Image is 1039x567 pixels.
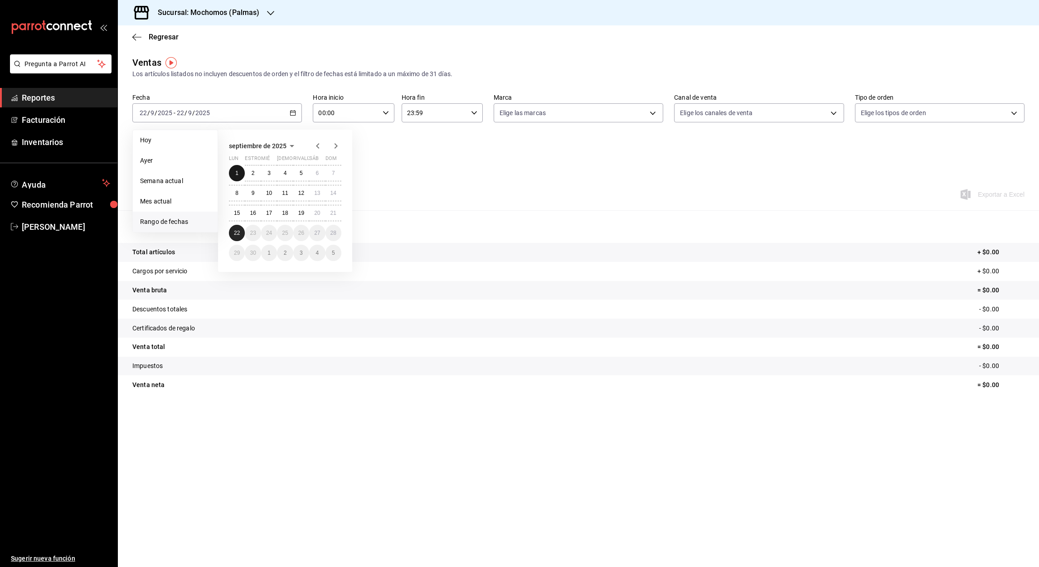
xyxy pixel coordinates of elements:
[140,176,210,186] span: Semana actual
[261,225,277,241] button: 24 de septiembre de 2025
[250,230,256,236] abbr: 23 de septiembre de 2025
[330,210,336,216] abbr: 21 de septiembre de 2025
[22,115,65,125] font: Facturación
[234,230,240,236] abbr: 22 de septiembre de 2025
[325,155,337,165] abbr: domingo
[132,342,165,352] p: Venta total
[314,230,320,236] abbr: 27 de septiembre de 2025
[10,54,112,73] button: Pregunta a Parrot AI
[330,230,336,236] abbr: 28 de septiembre de 2025
[861,108,926,117] span: Elige los tipos de orden
[261,205,277,221] button: 17 de septiembre de 2025
[229,245,245,261] button: 29 de septiembre de 2025
[293,185,309,201] button: 12 de septiembre de 2025
[325,245,341,261] button: 5 de octubre de 2025
[235,190,238,196] abbr: 8 de septiembre de 2025
[293,205,309,221] button: 19 de septiembre de 2025
[6,66,112,75] a: Pregunta a Parrot AI
[157,109,173,116] input: ----
[309,155,319,165] abbr: sábado
[674,94,844,101] label: Canal de venta
[979,324,1024,333] p: - $0.00
[977,247,1024,257] p: + $0.00
[977,267,1024,276] p: + $0.00
[245,205,261,221] button: 16 de septiembre de 2025
[132,324,195,333] p: Certificados de regalo
[316,170,319,176] abbr: 6 de septiembre de 2025
[22,178,98,189] span: Ayuda
[149,33,179,41] span: Regresar
[293,225,309,241] button: 26 de septiembre de 2025
[298,210,304,216] abbr: 19 de septiembre de 2025
[132,33,179,41] button: Regresar
[282,190,288,196] abbr: 11 de septiembre de 2025
[325,165,341,181] button: 7 de septiembre de 2025
[314,190,320,196] abbr: 13 de septiembre de 2025
[309,165,325,181] button: 6 de septiembre de 2025
[261,185,277,201] button: 10 de septiembre de 2025
[132,94,302,101] label: Fecha
[229,155,238,165] abbr: lunes
[151,7,260,18] h3: Sucursal: Mochomos (Palmas)
[300,250,303,256] abbr: 3 de octubre de 2025
[277,245,293,261] button: 2 de octubre de 2025
[245,155,273,165] abbr: martes
[229,165,245,181] button: 1 de septiembre de 2025
[325,225,341,241] button: 28 de septiembre de 2025
[277,225,293,241] button: 25 de septiembre de 2025
[195,109,210,116] input: ----
[284,250,287,256] abbr: 2 de octubre de 2025
[680,108,753,117] span: Elige los canales de venta
[284,170,287,176] abbr: 4 de septiembre de 2025
[266,210,272,216] abbr: 17 de septiembre de 2025
[140,136,210,145] span: Hoy
[313,94,394,101] label: Hora inicio
[22,200,93,209] font: Recomienda Parrot
[298,230,304,236] abbr: 26 de septiembre de 2025
[261,155,270,165] abbr: miércoles
[266,190,272,196] abbr: 10 de septiembre de 2025
[132,56,161,69] div: Ventas
[293,245,309,261] button: 3 de octubre de 2025
[188,109,192,116] input: --
[282,210,288,216] abbr: 18 de septiembre de 2025
[147,109,150,116] span: /
[261,245,277,261] button: 1 de octubre de 2025
[500,108,546,117] span: Elige las marcas
[309,205,325,221] button: 20 de septiembre de 2025
[192,109,195,116] span: /
[235,170,238,176] abbr: 1 de septiembre de 2025
[22,93,55,102] font: Reportes
[855,94,1024,101] label: Tipo de orden
[176,109,184,116] input: --
[229,142,286,150] span: septiembre de 2025
[132,305,187,314] p: Descuentos totales
[140,217,210,227] span: Rango de fechas
[494,94,663,101] label: Marca
[282,230,288,236] abbr: 25 de septiembre de 2025
[140,197,210,206] span: Mes actual
[132,361,163,371] p: Impuestos
[139,109,147,116] input: --
[266,230,272,236] abbr: 24 de septiembre de 2025
[261,165,277,181] button: 3 de septiembre de 2025
[293,155,318,165] abbr: viernes
[332,250,335,256] abbr: 5 de octubre de 2025
[977,286,1024,295] p: = $0.00
[309,245,325,261] button: 4 de octubre de 2025
[267,170,271,176] abbr: 3 de septiembre de 2025
[293,165,309,181] button: 5 de septiembre de 2025
[977,342,1024,352] p: = $0.00
[140,156,210,165] span: Ayer
[402,94,483,101] label: Hora fin
[22,222,85,232] font: [PERSON_NAME]
[229,141,297,151] button: septiembre de 2025
[309,225,325,241] button: 27 de septiembre de 2025
[132,286,167,295] p: Venta bruta
[229,205,245,221] button: 15 de septiembre de 2025
[979,361,1024,371] p: - $0.00
[132,69,1024,79] div: Los artículos listados no incluyen descuentos de orden y el filtro de fechas está limitado a un m...
[245,225,261,241] button: 23 de septiembre de 2025
[165,57,177,68] img: Marcador de información sobre herramientas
